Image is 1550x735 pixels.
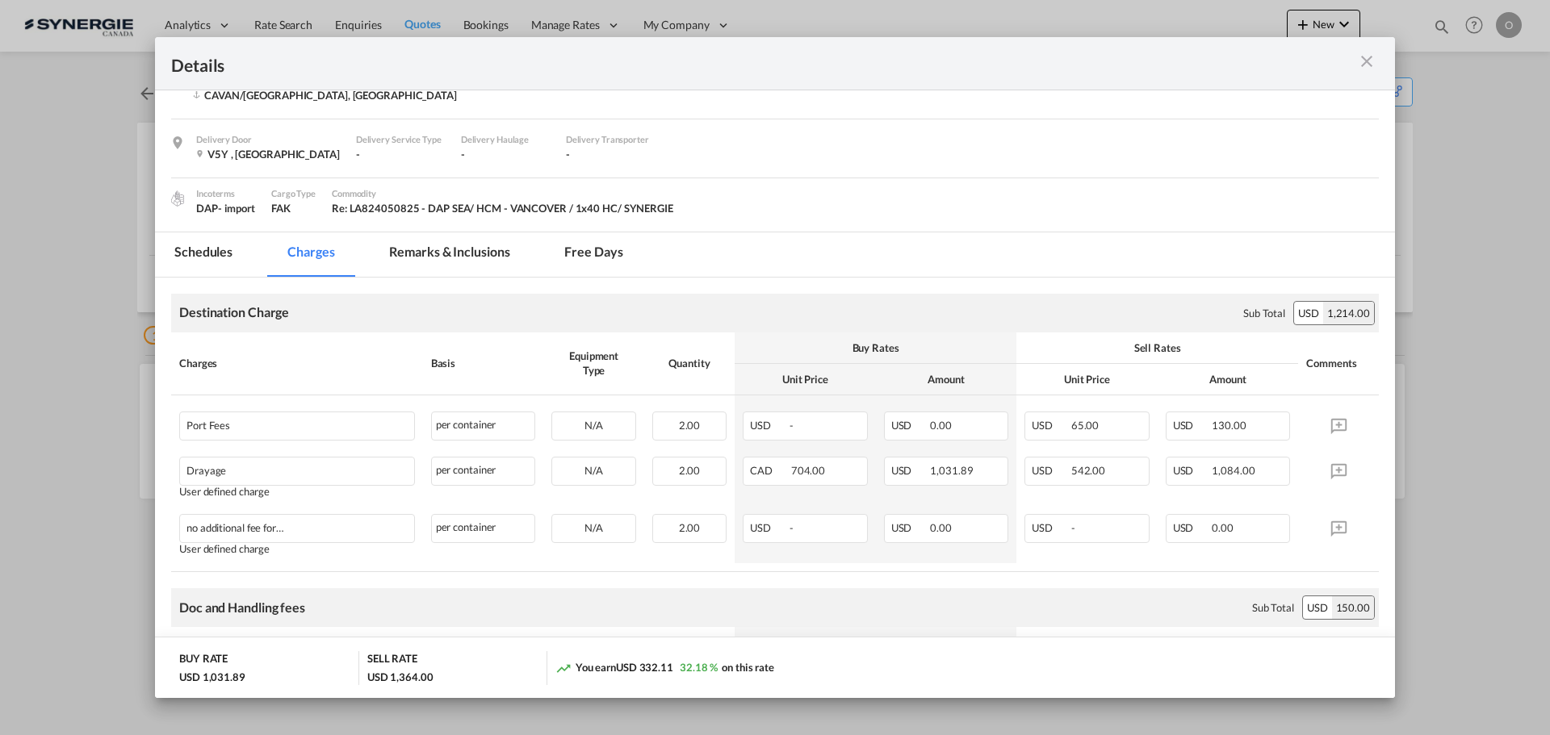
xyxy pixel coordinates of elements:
md-icon: icon-close m-3 fg-AAA8AD cursor [1357,52,1376,71]
span: USD [891,464,928,477]
div: 150.00 [1332,596,1374,619]
div: - [461,147,550,161]
div: USD [1303,596,1332,619]
div: Basis [431,356,536,370]
div: Equipment Type [551,349,636,378]
div: Sell Rates [1024,340,1290,355]
div: Buy Rates [743,340,1008,355]
span: USD [1032,419,1069,432]
div: no additional fee for drop service, 2 days free for chassis then 50.00 per day 1 hour free for li... [186,515,352,534]
span: 65.00 [1071,419,1100,432]
div: per container [431,411,536,441]
th: Comments [1298,627,1379,690]
md-icon: icon-trending-up [555,660,572,676]
div: Delivery Service Type [356,132,445,147]
div: Sell Rates [1024,635,1290,649]
span: 130.00 [1212,419,1246,432]
span: USD [891,521,928,534]
th: Unit Price [735,364,876,395]
md-pagination-wrapper: Use the left and right arrow keys to navigate between tabs [155,232,659,277]
span: Re: LA824050825 - DAP SEA/ HCM - VANCOVER / 1x40 HC/ SYNERGIE [332,202,673,215]
span: 2.00 [679,521,701,534]
th: Comments [1298,332,1379,395]
div: V5Y , Canada [196,147,340,161]
th: Amount [876,364,1017,395]
span: 0.00 [1212,521,1234,534]
span: USD [750,521,787,534]
span: USD [1173,521,1210,534]
span: 1,031.89 [930,464,973,477]
div: User defined charge [179,486,415,498]
md-tab-item: Free days [545,232,642,277]
div: FAK [271,201,316,215]
span: 542.00 [1071,464,1105,477]
div: Buy Rates [743,635,1008,649]
span: 0.00 [930,521,952,534]
span: N/A [584,419,603,432]
md-tab-item: Remarks & Inclusions [370,232,529,277]
div: Drayage [186,457,352,477]
div: SELL RATE [367,651,417,670]
span: 2.00 [679,419,701,432]
div: BUY RATE [179,651,228,670]
span: N/A [584,464,603,477]
span: 1,084.00 [1212,464,1255,477]
div: Delivery Transporter [566,132,655,147]
th: Amount [1158,364,1299,395]
div: 1,214.00 [1323,302,1374,324]
th: Unit Price [1016,364,1158,395]
div: Quantity [652,356,727,370]
md-dialog: Port of Loading ... [155,37,1395,699]
span: CAD [750,464,789,477]
div: USD [1294,302,1323,324]
span: USD [750,419,787,432]
img: cargo.png [169,190,186,207]
span: 2.00 [679,464,701,477]
span: USD [1032,464,1069,477]
md-tab-item: Schedules [155,232,252,277]
div: - [356,147,445,161]
div: Delivery Haulage [461,132,550,147]
div: Cargo Type [271,186,316,201]
div: per container [431,457,536,486]
div: Details [171,53,1258,73]
div: Sub Total [1243,306,1285,320]
span: - [1071,521,1075,534]
div: USD 1,364.00 [367,670,434,684]
div: DAP [196,201,255,215]
div: Delivery Door [196,132,340,147]
div: Sub Total [1252,600,1294,615]
md-tab-item: Charges [268,232,354,277]
span: USD [1032,521,1069,534]
div: - import [218,201,255,215]
div: User defined charge [179,543,415,555]
span: 32.18 % [680,661,718,674]
span: USD 332.11 [616,661,673,674]
div: You earn on this rate [555,660,774,677]
div: Port Fees [186,412,352,432]
div: Incoterms [196,186,255,201]
div: CAVAN/Vancouver, BC [193,88,457,102]
div: - [566,147,655,161]
div: Destination Charge [179,303,289,321]
span: N/A [584,521,603,534]
div: USD 1,031.89 [179,670,245,684]
span: 0.00 [930,419,952,432]
div: Commodity [332,186,673,201]
span: USD [891,419,928,432]
span: - [790,521,794,534]
div: per container [431,514,536,543]
span: - [790,419,794,432]
div: Charges [179,356,415,370]
span: USD [1173,464,1210,477]
span: USD [1173,419,1210,432]
div: Doc and Handling fees [179,599,305,616]
span: 704.00 [791,464,825,477]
